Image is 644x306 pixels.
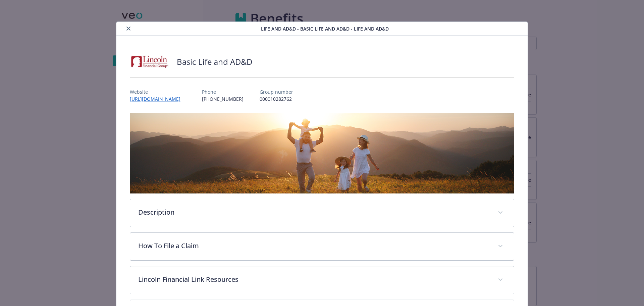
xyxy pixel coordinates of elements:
div: Lincoln Financial Link Resources [130,266,514,294]
p: Group number [260,88,293,95]
p: How To File a Claim [138,241,490,251]
p: 000010282762 [260,95,293,102]
img: Lincoln Financial Group [130,52,170,72]
div: How To File a Claim [130,233,514,260]
p: [PHONE_NUMBER] [202,95,244,102]
h2: Basic Life and AD&D [177,56,252,68]
div: Description [130,199,514,227]
p: Website [130,88,186,95]
button: close [124,25,132,33]
a: [URL][DOMAIN_NAME] [130,96,186,102]
p: Lincoln Financial Link Resources [138,274,490,285]
p: Description [138,207,490,217]
img: banner [130,113,515,193]
span: Life and AD&D - Basic Life and AD&D - Life and AD&D [261,25,389,32]
p: Phone [202,88,244,95]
